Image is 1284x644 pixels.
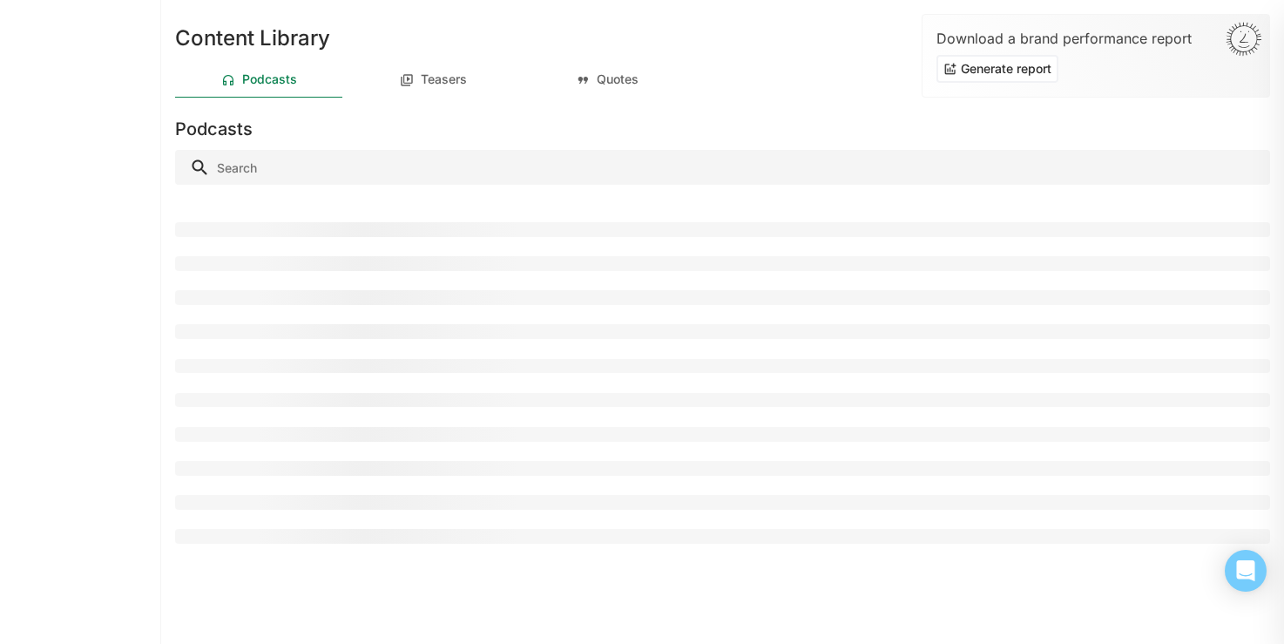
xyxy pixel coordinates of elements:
div: Quotes [597,72,639,87]
input: Search [175,150,1270,185]
button: Generate report [936,55,1058,83]
h1: Content Library [175,28,330,49]
img: Sun-D3Rjj4Si.svg [1226,22,1262,57]
h3: Podcasts [175,119,253,139]
div: Download a brand performance report [936,29,1255,48]
div: Open Intercom Messenger [1225,550,1267,592]
div: Teasers [421,72,467,87]
div: Podcasts [242,72,297,87]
